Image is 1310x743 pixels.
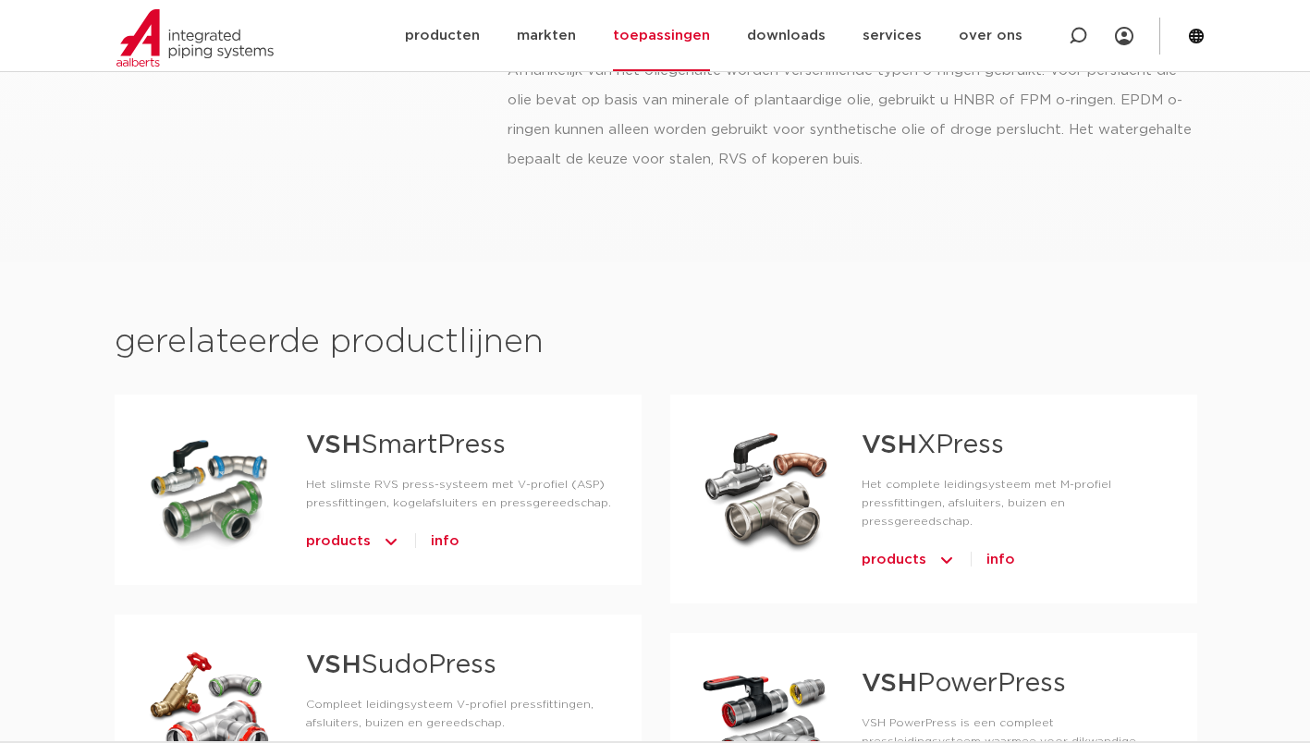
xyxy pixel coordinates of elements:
a: VSHXPress [862,432,1004,458]
h2: gerelateerde productlijnen [115,321,1196,365]
strong: VSH [306,432,361,458]
p: Het complete leidingsysteem met M-profiel pressfittingen, afsluiters, buizen en pressgereedschap. [862,475,1168,530]
span: products [862,545,926,575]
a: info [431,527,459,556]
div: my IPS [1115,16,1133,56]
a: VSHSmartPress [306,432,506,458]
p: Het slimste RVS press-systeem met V-profiel (ASP) pressfittingen, kogelafsluiters en pressgereeds... [306,475,612,512]
p: Afhankelijk van het oliegehalte worden verschillende typen o-ringen gebruikt. Voor perslucht die ... [508,56,1193,175]
strong: VSH [862,671,917,697]
a: VSHSudoPress [306,652,496,678]
strong: VSH [862,432,917,458]
a: VSHPowerPress [862,671,1066,697]
p: Compleet leidingsysteem V-profiel pressfittingen, afsluiters, buizen en gereedschap. [306,695,612,732]
img: icon-chevron-up-1.svg [382,527,400,556]
img: icon-chevron-up-1.svg [937,545,956,575]
span: products [306,527,371,556]
strong: VSH [306,652,361,678]
a: info [986,545,1015,575]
